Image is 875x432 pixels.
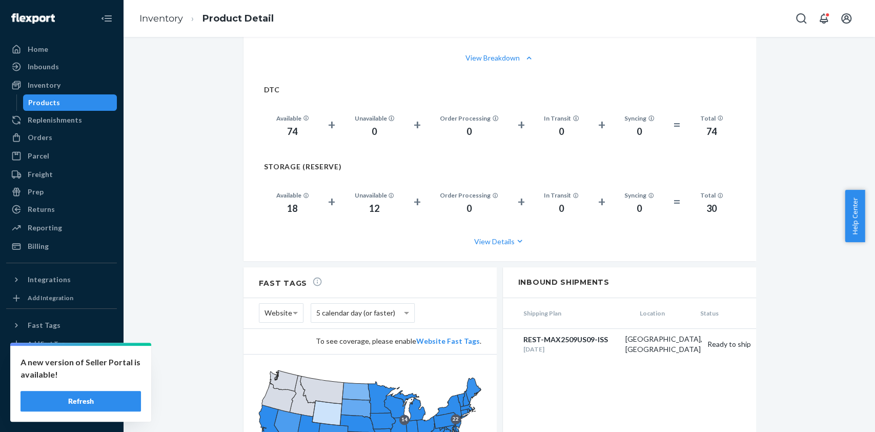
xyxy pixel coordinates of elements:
button: View Details [264,228,736,255]
a: Orders [6,129,117,146]
button: Help Center [845,190,865,242]
div: + [517,115,524,134]
a: REST-MAX2509US09-ISS[DATE][GEOGRAPHIC_DATA], [GEOGRAPHIC_DATA]Ready to ship [503,329,756,360]
a: Help Center [6,389,117,405]
div: REST-MAX2509US09-ISS [523,335,620,345]
div: Ready to ship [702,339,756,349]
div: In Transit [544,114,579,123]
div: Syncing [624,114,654,123]
div: Unavailable [354,114,394,123]
div: 74 [276,125,309,139]
a: Website Fast Tags [416,337,480,345]
h2: Fast Tags [259,277,322,288]
button: Open Search Box [791,8,811,29]
div: Fast Tags [28,320,60,330]
div: = [673,192,681,211]
div: Integrations [28,274,71,285]
button: Give Feedback [6,406,117,423]
div: Reporting [28,223,62,233]
div: 0 [440,125,498,139]
div: 30 [700,202,723,215]
div: Syncing [624,191,654,200]
div: = [673,115,681,134]
div: In Transit [544,191,579,200]
button: View Breakdown [259,53,741,63]
div: Total [700,114,723,123]
a: Inventory [6,77,117,93]
img: Flexport logo [11,13,55,24]
button: Integrations [6,271,117,288]
div: Available [276,114,309,123]
div: Add Integration [28,293,73,302]
div: 0 [624,125,654,139]
div: + [598,115,605,134]
a: Product Detail [202,13,274,24]
div: [GEOGRAPHIC_DATA], [GEOGRAPHIC_DATA] [620,334,702,355]
button: Open account menu [836,8,857,29]
div: 0 [544,125,579,139]
div: Unavailable [354,191,394,200]
a: Replenishments [6,112,117,128]
div: + [328,192,335,211]
div: 74 [700,125,723,139]
div: + [414,115,421,134]
div: + [328,115,335,134]
a: Add Fast Tag [6,338,117,350]
div: 12 [354,202,394,215]
button: Open notifications [813,8,834,29]
div: Products [28,97,60,108]
a: Inventory [139,13,183,24]
span: Status [695,309,756,318]
div: Billing [28,241,49,251]
h2: Inbound Shipments [503,267,756,298]
div: 0 [544,202,579,215]
a: Add Integration [6,292,117,304]
div: Parcel [28,151,49,161]
span: Shipping Plan [503,309,635,318]
a: Products [23,94,117,111]
a: Reporting [6,220,117,236]
div: Inbounds [28,62,59,72]
div: 18 [276,202,309,215]
button: Refresh [21,391,141,411]
div: + [517,192,524,211]
div: + [598,192,605,211]
a: Billing [6,238,117,254]
p: A new version of Seller Portal is available! [21,356,141,381]
div: Returns [28,204,55,214]
div: Order Processing [440,191,498,200]
a: Inbounds [6,58,117,75]
span: Location [635,309,696,318]
div: Replenishments [28,115,82,125]
div: Order Processing [440,114,498,123]
h2: DTC [264,86,736,93]
div: 0 [624,202,654,215]
span: 5 calendar day (or faster) [316,304,395,322]
div: [DATE] [523,345,620,354]
div: Home [28,44,48,54]
div: To see coverage, please enable . [259,336,481,346]
a: Returns [6,201,117,218]
div: Add Fast Tag [28,339,65,348]
ol: breadcrumbs [131,4,282,34]
div: Orders [28,132,52,143]
div: 0 [440,202,498,215]
div: 0 [354,125,394,139]
div: + [414,192,421,211]
div: Freight [28,169,53,180]
div: Total [700,191,723,200]
div: Inventory [28,80,60,90]
button: Close Navigation [96,8,117,29]
a: Parcel [6,148,117,164]
div: Available [276,191,309,200]
a: Home [6,41,117,57]
a: Settings [6,354,117,370]
a: Freight [6,166,117,183]
a: Talk to Support [6,371,117,388]
button: Fast Tags [6,317,117,333]
div: Prep [28,187,44,197]
span: Website [264,304,292,322]
a: Prep [6,184,117,200]
h2: STORAGE (RESERVE) [264,163,736,170]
